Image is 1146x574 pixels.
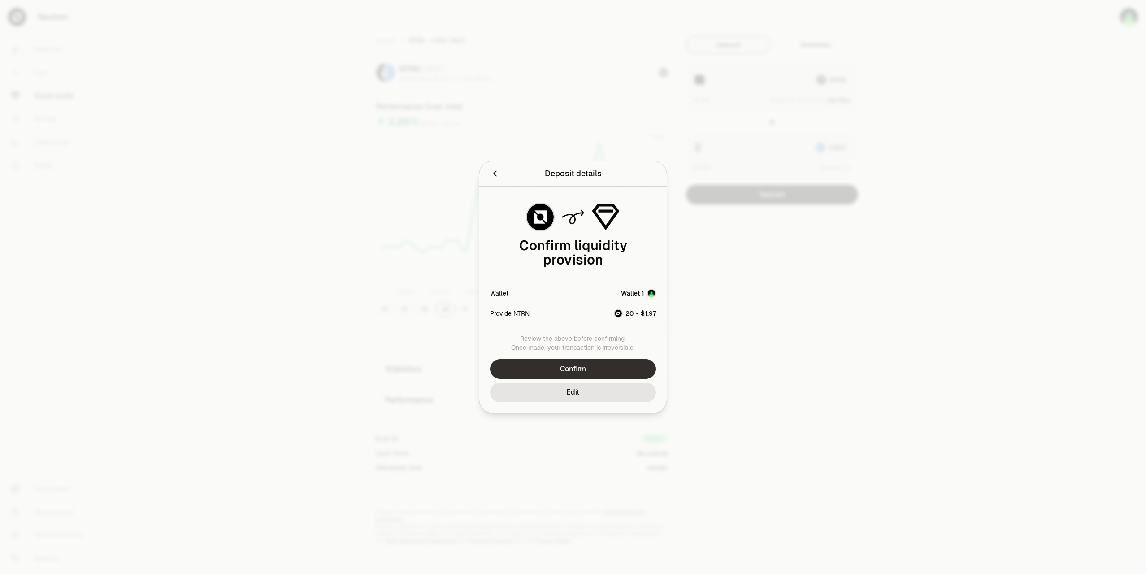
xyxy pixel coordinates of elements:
div: Wallet [490,289,508,298]
img: NTRN Logo [527,204,554,230]
div: Wallet 1 [621,289,644,298]
button: Back [490,167,500,180]
div: Deposit details [545,167,602,180]
img: Account Image [648,290,655,297]
div: Confirm liquidity provision [490,239,656,267]
div: Provide NTRN [490,309,530,318]
button: Confirm [490,359,656,379]
button: Edit [490,383,656,402]
div: Review the above before confirming. Once made, your transaction is irreversible. [490,334,656,352]
img: NTRN Logo [615,310,622,317]
button: Wallet 1Account Image [621,289,656,298]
